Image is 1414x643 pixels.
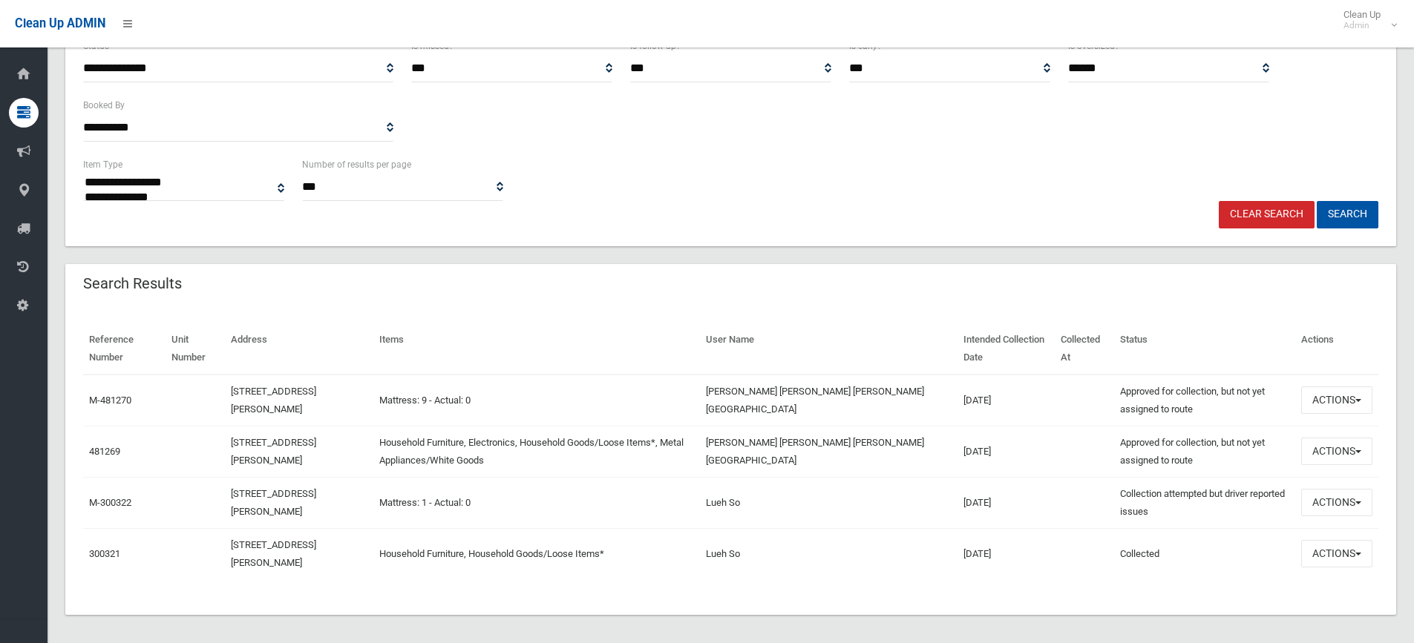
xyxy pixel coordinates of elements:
a: [STREET_ADDRESS][PERSON_NAME] [231,539,316,568]
a: [STREET_ADDRESS][PERSON_NAME] [231,488,316,517]
th: Intended Collection Date [958,323,1054,375]
td: [DATE] [958,426,1054,477]
th: Reference Number [83,323,166,375]
th: Actions [1295,323,1378,375]
td: Collection attempted but driver reported issues [1114,477,1295,528]
a: M-481270 [89,395,131,406]
a: 481269 [89,446,120,457]
header: Search Results [65,269,200,298]
td: [PERSON_NAME] [PERSON_NAME] [PERSON_NAME][GEOGRAPHIC_DATA] [700,375,958,426]
td: [DATE] [958,528,1054,579]
span: Clean Up [1336,9,1395,31]
td: Collected [1114,528,1295,579]
td: Mattress: 9 - Actual: 0 [373,375,700,426]
a: Clear Search [1219,201,1315,228]
a: [STREET_ADDRESS][PERSON_NAME] [231,437,316,466]
button: Actions [1301,386,1372,414]
td: Household Furniture, Household Goods/Loose Items* [373,528,700,579]
th: Unit Number [166,323,226,375]
span: Clean Up ADMIN [15,16,105,30]
a: M-300322 [89,497,131,508]
td: Mattress: 1 - Actual: 0 [373,477,700,528]
td: Lueh So [700,528,958,579]
button: Search [1317,201,1378,228]
button: Actions [1301,438,1372,465]
td: Household Furniture, Electronics, Household Goods/Loose Items*, Metal Appliances/White Goods [373,426,700,477]
td: [DATE] [958,375,1054,426]
a: 300321 [89,548,120,559]
td: [DATE] [958,477,1054,528]
th: Address [225,323,373,375]
label: Number of results per page [302,156,411,173]
button: Actions [1301,489,1372,516]
th: User Name [700,323,958,375]
th: Status [1114,323,1295,375]
label: Item Type [83,156,122,173]
td: Lueh So [700,477,958,528]
td: Approved for collection, but not yet assigned to route [1114,375,1295,426]
button: Actions [1301,540,1372,567]
label: Booked By [83,97,125,113]
th: Collected At [1055,323,1114,375]
td: [PERSON_NAME] [PERSON_NAME] [PERSON_NAME][GEOGRAPHIC_DATA] [700,426,958,477]
td: Approved for collection, but not yet assigned to route [1114,426,1295,477]
a: [STREET_ADDRESS][PERSON_NAME] [231,386,316,415]
small: Admin [1343,20,1381,31]
th: Items [373,323,700,375]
